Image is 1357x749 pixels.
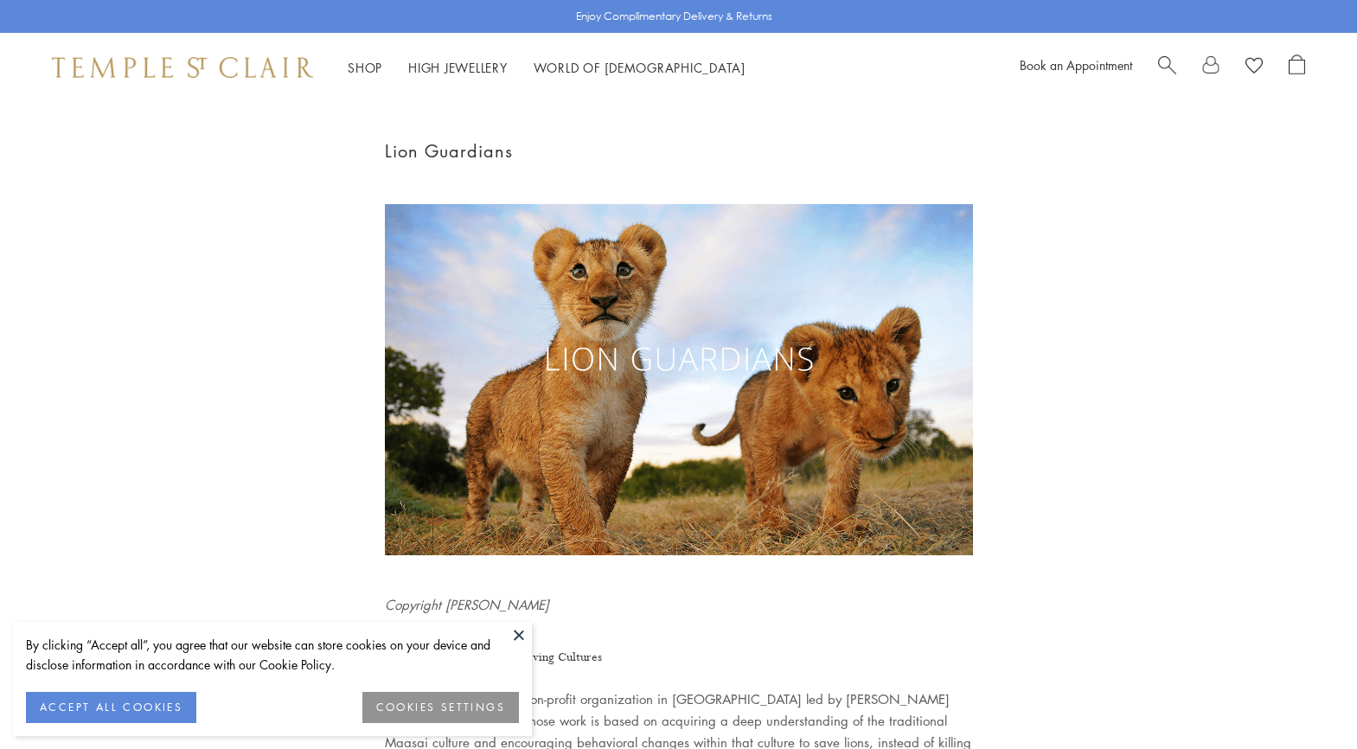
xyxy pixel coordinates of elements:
iframe: Gorgias live chat messenger [1271,668,1340,732]
button: COOKIES SETTINGS [362,692,519,723]
img: tt7-banner.png [385,204,973,555]
i: Copyright [PERSON_NAME] [385,596,549,613]
a: Book an Appointment [1020,56,1132,74]
a: Search [1158,54,1176,80]
a: Open Shopping Bag [1289,54,1305,80]
div: By clicking “Accept all”, you agree that our website can store cookies on your device and disclos... [26,635,519,675]
nav: Main navigation [348,57,746,79]
a: High JewelleryHigh Jewellery [408,59,508,76]
button: ACCEPT ALL COOKIES [26,692,196,723]
a: View Wishlist [1245,54,1263,80]
a: ShopShop [348,59,382,76]
img: Temple St. Clair [52,57,313,78]
p: Enjoy Complimentary Delivery & Returns [576,8,772,25]
a: World of [DEMOGRAPHIC_DATA]World of [DEMOGRAPHIC_DATA] [534,59,746,76]
h1: Lion Guardians [385,137,973,165]
h4: Conserving Lions and Preserving Cultures [385,646,973,669]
